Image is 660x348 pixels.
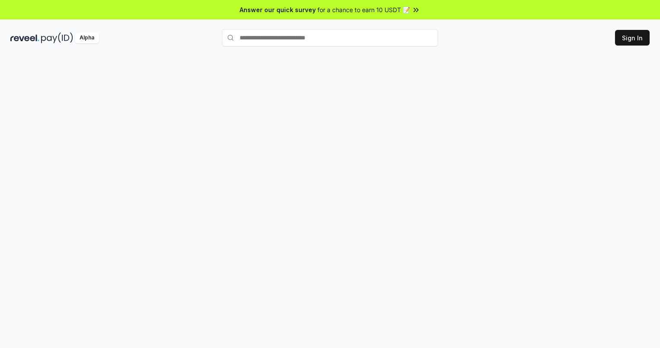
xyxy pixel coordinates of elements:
img: reveel_dark [10,33,39,43]
button: Sign In [615,30,650,46]
div: Alpha [75,33,99,43]
span: for a chance to earn 10 USDT 📝 [317,5,410,14]
img: pay_id [41,33,73,43]
span: Answer our quick survey [240,5,316,14]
